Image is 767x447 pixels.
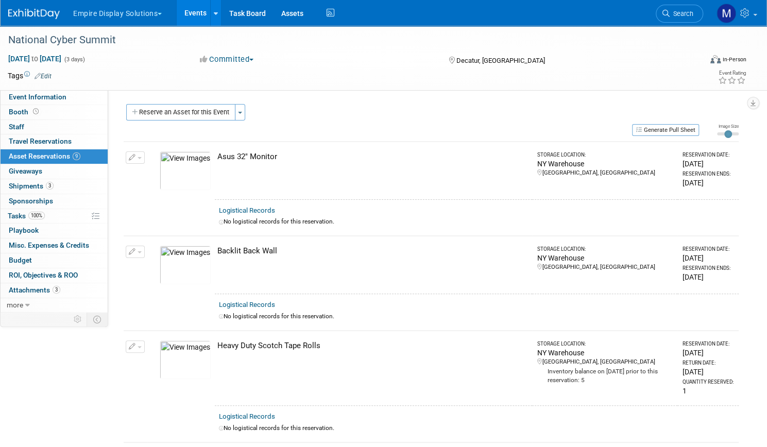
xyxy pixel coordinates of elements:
[160,340,211,379] img: View Images
[683,170,735,178] div: Reservation Ends:
[35,73,52,80] a: Edit
[683,367,735,377] div: [DATE]
[722,56,746,63] div: In-Person
[9,197,53,205] span: Sponsorships
[73,152,80,160] span: 9
[9,93,66,101] span: Event Information
[537,246,673,253] div: Storage Location:
[9,256,32,264] span: Budget
[219,424,735,433] div: No logistical records for this reservation.
[683,272,735,282] div: [DATE]
[160,246,211,284] img: View Images
[219,301,275,308] a: Logistical Records
[683,265,735,272] div: Reservation Ends:
[196,54,258,65] button: Committed
[1,179,108,194] a: Shipments3
[5,31,684,49] div: National Cyber Summit
[160,151,211,190] img: View Images
[8,9,60,19] img: ExhibitDay
[1,90,108,105] a: Event Information
[1,134,108,149] a: Travel Reservations
[1,149,108,164] a: Asset Reservations9
[219,207,275,214] a: Logistical Records
[63,56,85,63] span: (3 days)
[537,340,673,348] div: Storage Location:
[9,271,78,279] span: ROI, Objectives & ROO
[217,340,528,351] div: Heavy Duty Scotch Tape Rolls
[636,54,746,69] div: Event Format
[537,253,673,263] div: NY Warehouse
[9,182,54,190] span: Shipments
[46,182,54,190] span: 3
[683,348,735,358] div: [DATE]
[537,366,673,385] div: Inventory balance on [DATE] prior to this reservation: 5
[1,164,108,179] a: Giveaways
[710,55,721,63] img: Format-Inperson.png
[8,71,52,81] td: Tags
[683,246,735,253] div: Reservation Date:
[683,386,735,396] div: 1
[717,4,736,23] img: Matt h
[9,241,89,249] span: Misc. Expenses & Credits
[217,151,528,162] div: Asus 32" Monitor
[8,54,62,63] span: [DATE] [DATE]
[1,120,108,134] a: Staff
[30,55,40,63] span: to
[537,263,673,271] div: [GEOGRAPHIC_DATA], [GEOGRAPHIC_DATA]
[219,312,735,321] div: No logistical records for this reservation.
[1,223,108,238] a: Playbook
[1,238,108,253] a: Misc. Expenses & Credits
[9,286,60,294] span: Attachments
[9,152,80,160] span: Asset Reservations
[28,212,45,219] span: 100%
[1,194,108,209] a: Sponsorships
[53,286,60,294] span: 3
[683,359,735,367] div: Return Date:
[9,137,72,145] span: Travel Reservations
[31,108,41,115] span: Booth not reserved yet
[9,226,39,234] span: Playbook
[219,412,275,420] a: Logistical Records
[1,283,108,298] a: Attachments3
[632,124,699,136] button: Generate Pull Sheet
[1,105,108,119] a: Booth
[1,298,108,313] a: more
[683,340,735,348] div: Reservation Date:
[217,246,528,256] div: Backlit Back Wall
[1,209,108,223] a: Tasks100%
[1,268,108,283] a: ROI, Objectives & ROO
[9,167,42,175] span: Giveaways
[537,348,673,358] div: NY Warehouse
[537,151,673,159] div: Storage Location:
[537,159,673,169] div: NY Warehouse
[9,108,41,116] span: Booth
[8,212,45,220] span: Tasks
[718,71,746,76] div: Event Rating
[537,358,673,366] div: [GEOGRAPHIC_DATA], [GEOGRAPHIC_DATA]
[219,217,735,226] div: No logistical records for this reservation.
[683,253,735,263] div: [DATE]
[1,253,108,268] a: Budget
[683,151,735,159] div: Reservation Date:
[656,5,703,23] a: Search
[456,57,545,64] span: Decatur, [GEOGRAPHIC_DATA]
[683,159,735,169] div: [DATE]
[537,169,673,177] div: [GEOGRAPHIC_DATA], [GEOGRAPHIC_DATA]
[670,10,693,18] span: Search
[87,313,108,326] td: Toggle Event Tabs
[126,104,235,121] button: Reserve an Asset for this Event
[69,313,87,326] td: Personalize Event Tab Strip
[717,123,739,129] div: Image Size
[7,301,23,309] span: more
[9,123,24,131] span: Staff
[683,178,735,188] div: [DATE]
[683,379,735,386] div: Quantity Reserved:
